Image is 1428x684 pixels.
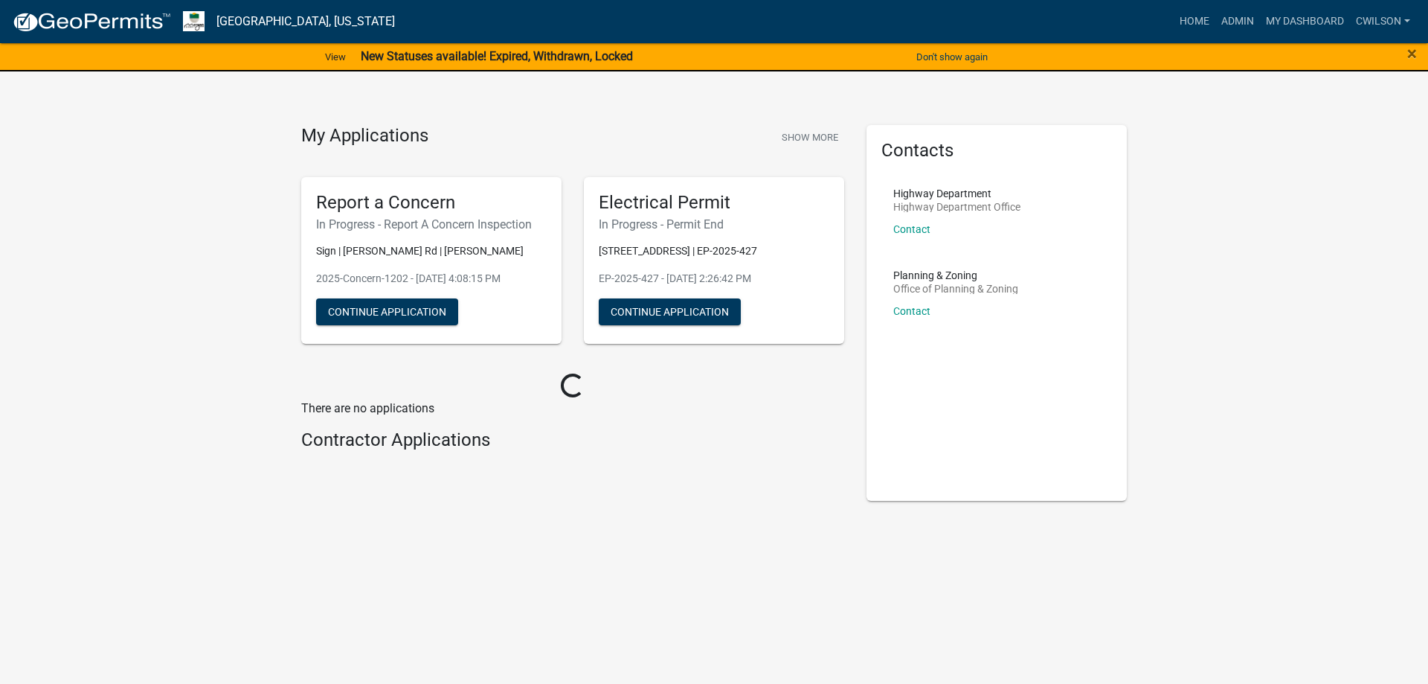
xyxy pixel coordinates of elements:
[1174,7,1215,36] a: Home
[1407,45,1417,63] button: Close
[1215,7,1260,36] a: Admin
[599,298,741,325] button: Continue Application
[893,305,930,317] a: Contact
[893,223,930,235] a: Contact
[599,217,829,231] h6: In Progress - Permit End
[893,202,1020,212] p: Highway Department Office
[316,192,547,214] h5: Report a Concern
[301,400,844,418] p: There are no applications
[1407,43,1417,64] span: ×
[881,140,1112,162] h5: Contacts
[599,192,829,214] h5: Electrical Permit
[319,45,352,69] a: View
[599,271,829,287] p: EP-2025-427 - [DATE] 2:26:42 PM
[301,429,844,457] wm-workflow-list-section: Contractor Applications
[183,11,205,31] img: Morgan County, Indiana
[316,271,547,287] p: 2025-Concern-1202 - [DATE] 4:08:15 PM
[599,243,829,259] p: [STREET_ADDRESS] | EP-2025-427
[893,188,1020,199] p: Highway Department
[361,49,633,63] strong: New Statuses available! Expired, Withdrawn, Locked
[893,270,1018,281] p: Planning & Zoning
[316,217,547,231] h6: In Progress - Report A Concern Inspection
[776,125,844,150] button: Show More
[1350,7,1416,36] a: cwilson
[910,45,994,69] button: Don't show again
[301,429,844,451] h4: Contractor Applications
[316,243,547,259] p: Sign | [PERSON_NAME] Rd | [PERSON_NAME]
[893,284,1018,294] p: Office of Planning & Zoning
[316,298,458,325] button: Continue Application
[216,9,395,34] a: [GEOGRAPHIC_DATA], [US_STATE]
[301,125,428,147] h4: My Applications
[1260,7,1350,36] a: My Dashboard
